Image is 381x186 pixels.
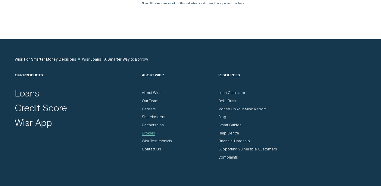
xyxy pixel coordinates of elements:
[142,131,155,136] a: Brokers
[82,57,148,62] a: Wisr Loans | A Smarter Way to Borrow
[15,102,67,114] a: Credit Score
[218,131,239,136] a: Help Centre
[142,99,158,103] a: Our Team
[142,107,156,112] a: Careers
[218,91,245,95] a: Loan Calculator
[218,139,250,143] a: Financial Hardship
[15,57,76,62] a: Wisr: For Smarter Money Decisions
[15,73,137,91] h2: Our Products
[142,139,172,143] a: Wisr Testimonials
[15,87,39,99] a: Loans
[142,91,161,95] a: About Wisr
[142,147,161,152] a: Contact Us
[218,73,290,91] h2: Resources
[218,107,266,112] a: Money On Your Mind Report
[142,73,214,91] h2: About Wisr
[218,147,277,152] a: Supporting Vulnerable Customers
[142,115,165,119] a: Shareholders
[218,155,238,160] a: Complaints
[218,123,242,128] a: Smart Guides
[218,99,236,103] a: Debt Bustr
[15,117,52,128] a: Wisr App
[142,123,164,128] a: Partnerships
[142,1,366,6] p: Note: All rates mentioned on this website are calculated on a per annum basis.
[218,115,226,119] a: Blog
